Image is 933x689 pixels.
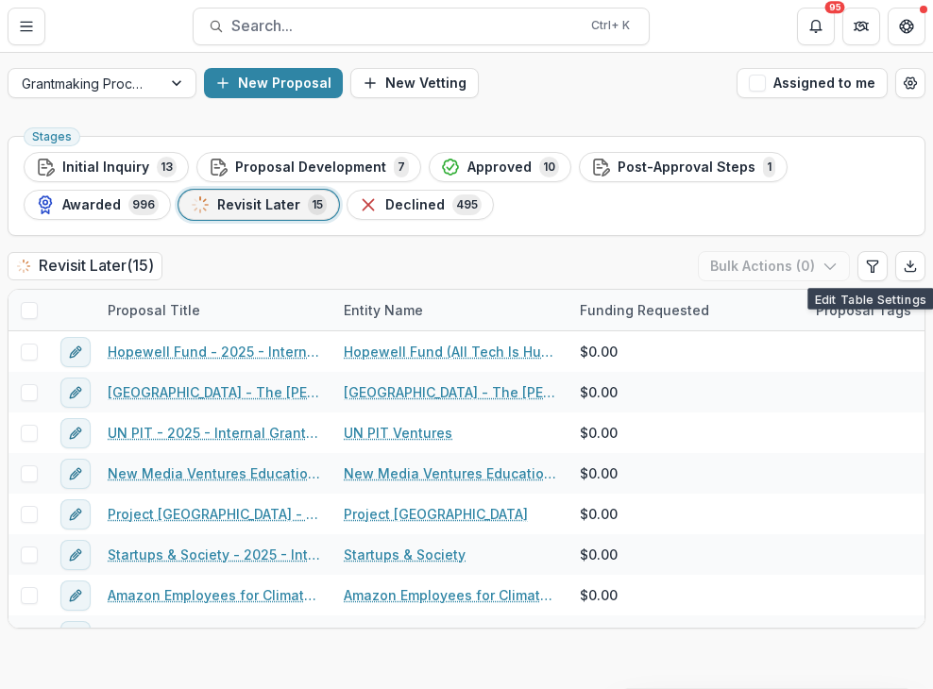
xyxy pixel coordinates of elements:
[579,152,788,182] button: Post-Approval Steps1
[825,1,845,14] div: 95
[231,17,580,35] span: Search...
[32,130,72,143] span: Stages
[178,190,339,220] button: Revisit Later15
[204,68,343,98] button: New Proposal
[96,290,332,330] div: Proposal Title
[568,300,721,320] div: Funding Requested
[8,252,162,279] h2: Revisit Later ( 15 )
[467,160,532,176] span: Approved
[332,290,568,330] div: Entity Name
[157,157,177,177] span: 13
[580,382,618,402] span: $0.00
[108,626,321,646] a: The Trestle Fellowship - 2025 - Internal Grant Concept Form
[857,251,888,281] button: Edit table settings
[344,585,557,605] a: Amazon Employees for Climate Justice
[344,545,466,564] a: Startups & Society
[344,342,557,361] a: Hopewell Fund (All Tech Is Human)
[805,300,923,320] div: Proposal Tags
[568,290,805,330] div: Funding Requested
[429,152,571,182] button: Approved10
[580,342,618,361] span: $0.00
[108,545,321,564] a: Startups & Society - 2025 - Internal Grant Concept Form
[580,463,618,483] span: $0.00
[350,68,479,98] button: New Vetting
[60,337,91,367] button: edit
[587,15,634,36] div: Ctrl + K
[394,157,409,177] span: 7
[128,194,159,215] span: 996
[60,580,91,611] button: edit
[8,8,45,45] button: Toggle Menu
[385,197,445,213] span: Declined
[344,504,528,524] a: Project [GEOGRAPHIC_DATA]
[344,626,521,646] a: Player's Philanthropy Fund
[62,160,149,176] span: Initial Inquiry
[60,418,91,448] button: edit
[108,342,321,361] a: Hopewell Fund - 2025 - Internal Grant Concept Form
[763,157,775,177] span: 1
[96,300,212,320] div: Proposal Title
[698,251,850,281] button: Bulk Actions (0)
[217,197,300,213] span: Revisit Later
[580,545,618,564] span: $0.00
[580,423,618,443] span: $0.00
[452,194,482,215] span: 495
[235,160,386,176] span: Proposal Development
[60,540,91,570] button: edit
[108,463,321,483] a: New Media Ventures Education Fund - 2025 - Internal Grant Concept Form
[580,585,618,605] span: $0.00
[332,300,434,320] div: Entity Name
[193,8,650,45] button: Search...
[60,621,91,651] button: edit
[580,626,618,646] span: $0.00
[888,8,925,45] button: Get Help
[108,585,321,605] a: Amazon Employees for Climate Justice - 2025 - Internal Grant Concept Form
[60,499,91,529] button: edit
[108,382,321,402] a: [GEOGRAPHIC_DATA] - The [PERSON_NAME] School for Social Policy and Management - 2025 - Internal G...
[797,8,835,45] button: Notifications
[842,8,880,45] button: Partners
[24,190,171,220] button: Awarded996
[895,251,925,281] button: Export table data
[895,68,925,98] button: Open table manager
[580,504,618,524] span: $0.00
[737,68,888,98] button: Assigned to me
[618,160,755,176] span: Post-Approval Steps
[308,194,327,215] span: 15
[196,152,421,182] button: Proposal Development7
[539,157,559,177] span: 10
[108,423,321,443] a: UN PIT - 2025 - Internal Grant Concept Form
[347,190,494,220] button: Declined495
[60,378,91,408] button: edit
[108,504,321,524] a: Project [GEOGRAPHIC_DATA] - 2025 - Internal Grant Concept Form
[60,459,91,489] button: edit
[344,463,557,483] a: New Media Ventures Education Fund
[344,382,557,402] a: [GEOGRAPHIC_DATA] - The [PERSON_NAME] School for Social Policy and Management
[24,152,189,182] button: Initial Inquiry13
[344,423,452,443] a: UN PIT Ventures
[62,197,121,213] span: Awarded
